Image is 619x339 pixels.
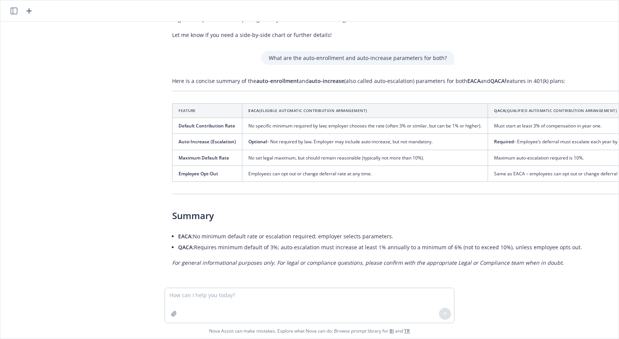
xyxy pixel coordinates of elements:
[172,209,214,222] span: Summary
[490,77,505,84] span: QACA
[172,104,242,118] th: Feature
[179,123,235,129] span: Default Contribution Rate
[494,108,505,113] span: QACA
[179,170,218,177] span: Employee Opt-Out
[242,118,488,134] td: No specific minimum required by law; employer chooses the rate (often 3% or similar, but can be 1...
[172,259,564,266] em: For general informational purposes only. For legal or compliance questions, please confirm with t...
[3,323,616,339] span: Nova Assist can make mistakes. Explore what Nova can do: Browse prompt library for and
[248,108,259,113] span: EACA
[178,244,194,251] span: QACA:
[178,233,193,240] span: EACA:
[404,328,410,334] a: TR
[467,77,480,84] span: EACA
[269,54,447,62] p: What are the auto-enrollment and auto-increase parameters for both?
[309,77,344,84] span: auto-increase
[242,104,488,118] th: (Eligible Automatic Contribution Arrangement)
[172,31,447,39] p: Let me know if you need a side-by-side chart or further details!
[242,150,488,166] td: No set legal maximum, but should remain reasonable (typically not more than 10%).
[256,77,299,84] span: auto-enrollment
[179,138,236,145] span: Auto-Increase (Escalation)
[494,138,514,145] span: Required
[242,166,488,181] td: Employees can opt out or change deferral rate at any time.
[242,134,488,150] td: – Not required by law. Employer may include auto-increase, but not mandatory.
[179,155,229,161] span: Maximum Default Rate
[248,138,267,145] span: Optional
[390,328,394,334] a: BI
